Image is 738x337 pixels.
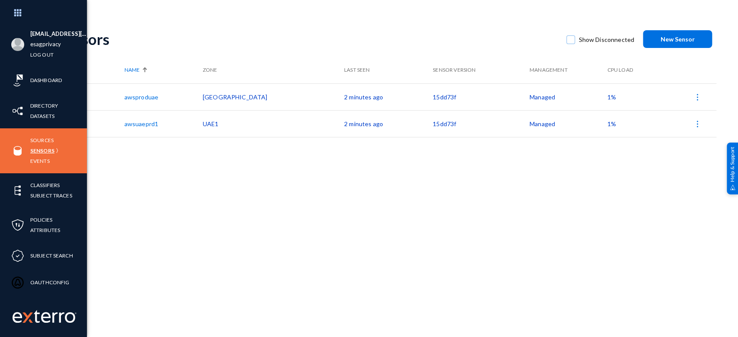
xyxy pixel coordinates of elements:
[125,66,198,74] div: Name
[530,83,607,110] td: Managed
[203,110,344,137] td: UAE1
[11,184,24,197] img: icon-elements.svg
[13,310,77,323] img: exterro-work-mark.svg
[11,105,24,118] img: icon-inventory.svg
[30,146,54,156] a: Sensors
[30,111,54,121] a: Datasets
[125,93,158,101] a: awsproduae
[57,57,125,83] th: Status
[30,251,73,261] a: Subject Search
[22,312,33,323] img: exterro-logo.svg
[607,93,616,101] span: 1%
[730,184,735,190] img: help_support.svg
[607,120,616,127] span: 1%
[578,33,634,46] span: Show Disconnected
[11,219,24,232] img: icon-policies.svg
[11,144,24,157] img: icon-sources.svg
[11,74,24,87] img: icon-risk-sonar.svg
[203,57,344,83] th: Zone
[30,39,61,49] a: esagprivacy
[693,120,702,128] img: icon-more.svg
[11,276,24,289] img: icon-oauth.svg
[30,225,60,235] a: Attributes
[433,110,530,137] td: 15dd73f
[125,120,158,127] a: awsuaeprd1
[530,57,607,83] th: Management
[11,38,24,51] img: blank-profile-picture.png
[433,83,530,110] td: 15dd73f
[125,66,140,74] span: Name
[203,83,344,110] td: [GEOGRAPHIC_DATA]
[5,3,31,22] img: app launcher
[30,180,60,190] a: Classifiers
[530,110,607,137] td: Managed
[30,29,87,39] li: [EMAIL_ADDRESS][DOMAIN_NAME]
[30,191,72,200] a: Subject Traces
[643,30,712,48] button: New Sensor
[661,35,695,43] span: New Sensor
[344,83,433,110] td: 2 minutes ago
[57,30,558,48] div: Sensors
[433,57,530,83] th: Sensor Version
[607,57,659,83] th: CPU Load
[727,143,738,194] div: Help & Support
[30,135,54,145] a: Sources
[30,156,50,166] a: Events
[30,75,62,85] a: Dashboard
[11,249,24,262] img: icon-compliance.svg
[30,215,52,225] a: Policies
[30,277,69,287] a: OAuthConfig
[344,110,433,137] td: 2 minutes ago
[30,101,58,111] a: Directory
[693,93,702,102] img: icon-more.svg
[344,57,433,83] th: Last Seen
[30,50,54,60] a: Log out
